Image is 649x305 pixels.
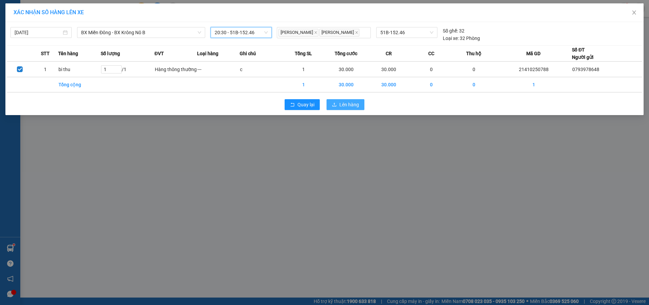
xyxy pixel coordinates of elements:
td: 0 [410,62,453,77]
span: [PERSON_NAME] [279,29,318,37]
span: Tổng cước [335,50,357,57]
span: close [314,31,317,34]
span: Loại xe: [443,35,459,42]
td: 30.000 [367,77,410,92]
span: Lên hàng [339,101,359,108]
td: --- [197,62,240,77]
td: Hàng thông thường [154,62,197,77]
td: 1 [495,77,572,92]
span: Tổng SL [295,50,312,57]
span: BX Miền Đông - BX Krông Nô B [81,27,201,38]
span: Tên hàng [58,50,78,57]
td: 30.000 [325,77,367,92]
span: Số lượng [101,50,120,57]
td: bi thu [58,62,101,77]
span: CR [386,50,392,57]
span: rollback [290,102,295,108]
td: 30.000 [325,62,367,77]
span: ĐVT [154,50,164,57]
td: 0 [410,77,453,92]
td: 30.000 [367,62,410,77]
div: 32 [443,27,464,35]
td: / 1 [101,62,154,77]
button: Close [625,3,644,22]
span: Quay lại [297,101,314,108]
td: c [240,62,282,77]
span: Ghi chú [240,50,256,57]
span: upload [332,102,337,108]
span: 20:30 - 51B-152.46 [215,27,268,38]
input: 15/10/2025 [15,29,62,36]
span: close [631,10,637,15]
span: 51B-152.46 [380,27,433,38]
td: 0 [453,62,495,77]
span: Thu hộ [466,50,481,57]
span: down [197,30,201,35]
span: [PERSON_NAME] [319,29,359,37]
div: Số ĐT Người gửi [572,46,594,61]
button: uploadLên hàng [327,99,364,110]
td: Tổng cộng [58,77,101,92]
button: rollbackQuay lại [285,99,320,110]
span: XÁC NHẬN SỐ HÀNG LÊN XE [14,9,84,16]
span: CC [428,50,434,57]
span: STT [41,50,50,57]
span: Mã GD [526,50,540,57]
td: 1 [282,77,325,92]
td: 21410250788 [495,62,572,77]
td: 1 [282,62,325,77]
td: 0 [453,77,495,92]
span: Loại hàng [197,50,218,57]
span: 0793978648 [572,67,599,72]
td: 1 [33,62,58,77]
span: Số ghế: [443,27,458,35]
div: 32 Phòng [443,35,480,42]
span: close [355,31,358,34]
